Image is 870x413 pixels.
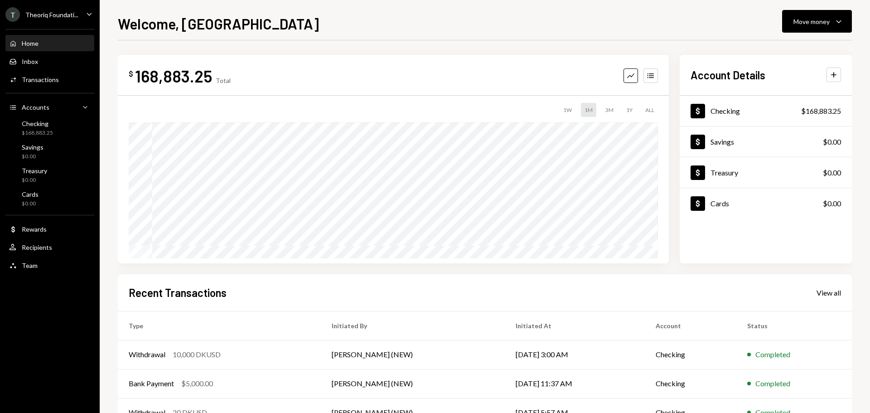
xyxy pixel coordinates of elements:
[623,103,636,117] div: 1Y
[22,39,39,47] div: Home
[5,257,94,273] a: Team
[710,137,734,146] div: Savings
[755,378,790,389] div: Completed
[5,164,94,186] a: Treasury$0.00
[793,17,830,26] div: Move money
[216,77,231,84] div: Total
[817,288,841,297] div: View all
[645,311,736,340] th: Account
[22,190,39,198] div: Cards
[505,340,645,369] td: [DATE] 3:00 AM
[5,35,94,51] a: Home
[22,143,43,151] div: Savings
[801,106,841,117] div: $168,883.25
[5,221,94,237] a: Rewards
[736,311,852,340] th: Status
[505,311,645,340] th: Initiated At
[25,11,78,19] div: Theoriq Foundati...
[22,76,59,83] div: Transactions
[22,58,38,65] div: Inbox
[5,99,94,115] a: Accounts
[823,198,841,209] div: $0.00
[710,107,740,115] div: Checking
[782,10,852,33] button: Move money
[817,287,841,297] a: View all
[5,53,94,69] a: Inbox
[5,7,20,22] div: T
[823,167,841,178] div: $0.00
[173,349,221,360] div: 10,000 DKUSD
[129,285,227,300] h2: Recent Transactions
[5,141,94,162] a: Savings$0.00
[823,136,841,147] div: $0.00
[680,126,852,157] a: Savings$0.00
[22,103,49,111] div: Accounts
[5,188,94,209] a: Cards$0.00
[710,168,738,177] div: Treasury
[5,239,94,255] a: Recipients
[22,225,47,233] div: Rewards
[642,103,658,117] div: ALL
[710,199,729,208] div: Cards
[560,103,575,117] div: 1W
[321,369,504,398] td: [PERSON_NAME] (NEW)
[602,103,617,117] div: 3M
[5,117,94,139] a: Checking$168,883.25
[22,176,47,184] div: $0.00
[680,157,852,188] a: Treasury$0.00
[118,311,321,340] th: Type
[181,378,213,389] div: $5,000.00
[22,262,38,269] div: Team
[22,167,47,175] div: Treasury
[129,69,133,78] div: $
[129,349,165,360] div: Withdrawal
[680,96,852,126] a: Checking$168,883.25
[118,15,319,33] h1: Welcome, [GEOGRAPHIC_DATA]
[321,340,504,369] td: [PERSON_NAME] (NEW)
[5,71,94,87] a: Transactions
[691,68,765,83] h2: Account Details
[22,243,52,251] div: Recipients
[129,378,174,389] div: Bank Payment
[22,120,53,127] div: Checking
[645,340,736,369] td: Checking
[505,369,645,398] td: [DATE] 11:37 AM
[680,188,852,219] a: Cards$0.00
[755,349,790,360] div: Completed
[22,129,53,137] div: $168,883.25
[321,311,504,340] th: Initiated By
[22,200,39,208] div: $0.00
[645,369,736,398] td: Checking
[22,153,43,160] div: $0.00
[581,103,596,117] div: 1M
[135,66,212,86] div: 168,883.25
